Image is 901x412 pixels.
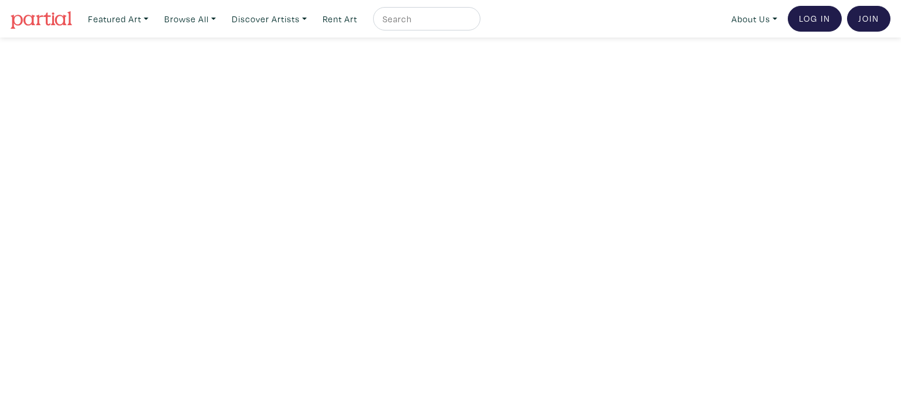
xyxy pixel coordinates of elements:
a: Browse All [159,7,221,31]
a: Rent Art [317,7,363,31]
a: Join [847,6,890,32]
a: Log In [788,6,842,32]
a: Discover Artists [226,7,312,31]
a: Featured Art [83,7,154,31]
a: About Us [726,7,783,31]
input: Search [381,12,469,26]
